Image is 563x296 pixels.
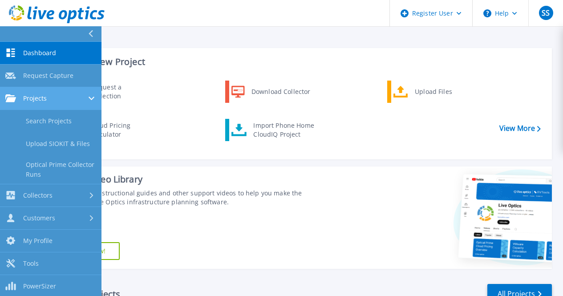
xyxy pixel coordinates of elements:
span: Collectors [23,191,53,199]
span: Tools [23,260,39,268]
div: Find tutorials, instructional guides and other support videos to help you make the most of your L... [52,189,316,207]
a: Download Collector [225,81,316,103]
span: Projects [23,94,47,102]
span: Request Capture [23,72,73,80]
span: Customers [23,214,55,222]
div: Import Phone Home CloudIQ Project [249,121,318,139]
span: My Profile [23,237,53,245]
span: SS [542,9,550,16]
div: Download Collector [247,83,314,101]
h3: Start a New Project [63,57,540,67]
a: View More [499,124,541,133]
a: Request a Collection [63,81,154,103]
div: Cloud Pricing Calculator [86,121,152,139]
span: PowerSizer [23,282,56,290]
span: Dashboard [23,49,56,57]
div: Request a Collection [87,83,152,101]
a: Cloud Pricing Calculator [63,119,154,141]
div: Support Video Library [52,174,316,185]
div: Upload Files [410,83,476,101]
a: Upload Files [387,81,478,103]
